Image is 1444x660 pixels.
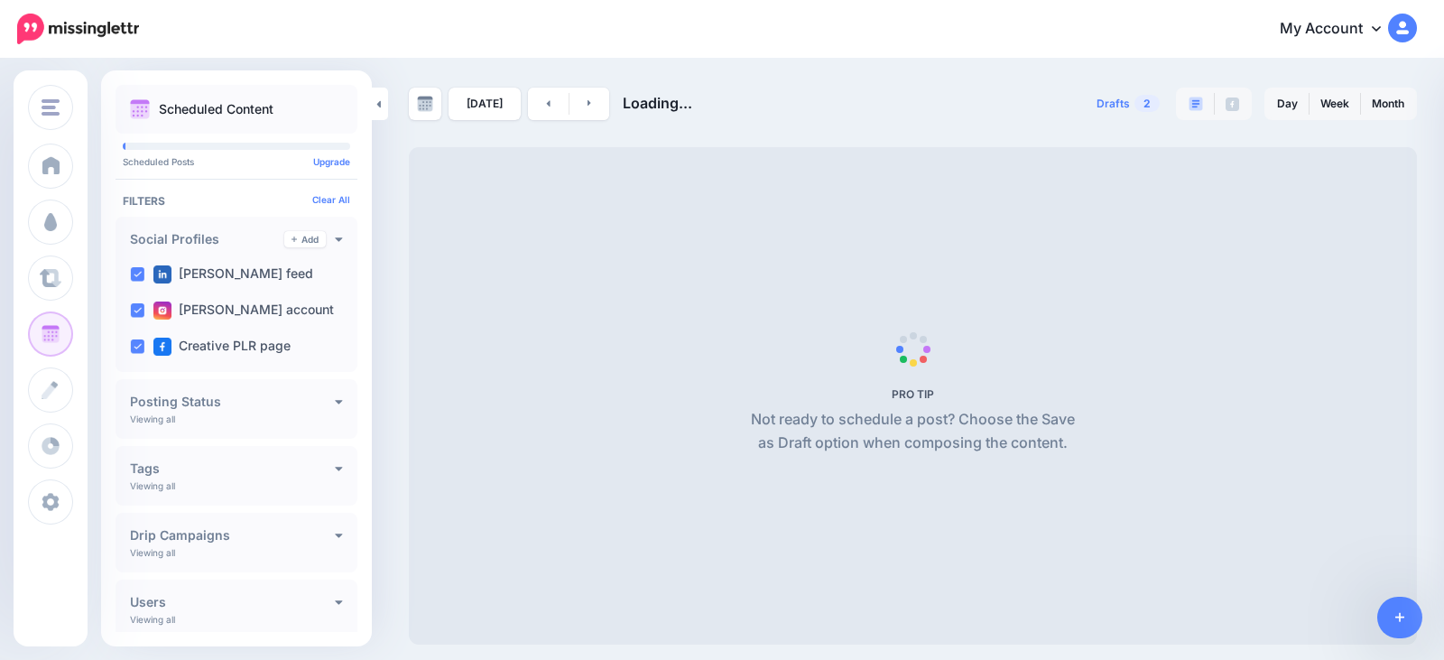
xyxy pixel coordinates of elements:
[130,233,284,246] h4: Social Profiles
[1262,7,1417,51] a: My Account
[1097,98,1130,109] span: Drafts
[153,338,171,356] img: facebook-square.png
[449,88,521,120] a: [DATE]
[623,94,692,112] span: Loading...
[130,462,335,475] h4: Tags
[130,614,175,625] p: Viewing all
[153,338,291,356] label: Creative PLR page
[130,529,335,542] h4: Drip Campaigns
[1361,89,1415,118] a: Month
[313,156,350,167] a: Upgrade
[42,99,60,116] img: menu.png
[153,265,171,284] img: linkedin-square.png
[130,596,335,609] h4: Users
[1226,98,1239,111] img: facebook-grey-square.png
[153,302,334,320] label: [PERSON_NAME] account
[312,194,350,205] a: Clear All
[417,96,433,112] img: calendar-grey-darker.png
[284,231,326,247] a: Add
[130,547,175,558] p: Viewing all
[130,395,335,408] h4: Posting Status
[744,408,1082,455] p: Not ready to schedule a post? Choose the Save as Draft option when composing the content.
[130,480,175,491] p: Viewing all
[1310,89,1360,118] a: Week
[159,103,273,116] p: Scheduled Content
[744,387,1082,401] h5: PRO TIP
[1134,95,1160,112] span: 2
[1086,88,1171,120] a: Drafts2
[123,194,350,208] h4: Filters
[1266,89,1309,118] a: Day
[130,414,175,424] p: Viewing all
[1189,97,1203,111] img: paragraph-boxed.png
[130,99,150,119] img: calendar.png
[153,265,313,284] label: [PERSON_NAME] feed
[123,157,350,166] p: Scheduled Posts
[17,14,139,44] img: Missinglettr
[153,302,171,320] img: instagram-square.png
